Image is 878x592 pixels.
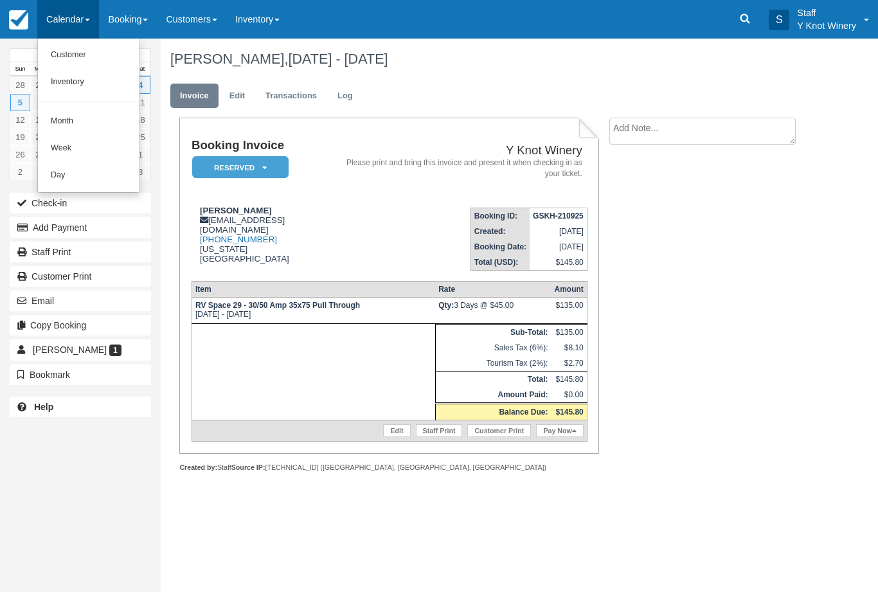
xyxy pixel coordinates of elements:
ul: Calendar [37,39,140,193]
a: Week [38,135,139,162]
a: Customer [38,42,139,69]
a: Day [38,162,139,189]
a: Inventory [38,69,139,96]
a: Month [38,108,139,135]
